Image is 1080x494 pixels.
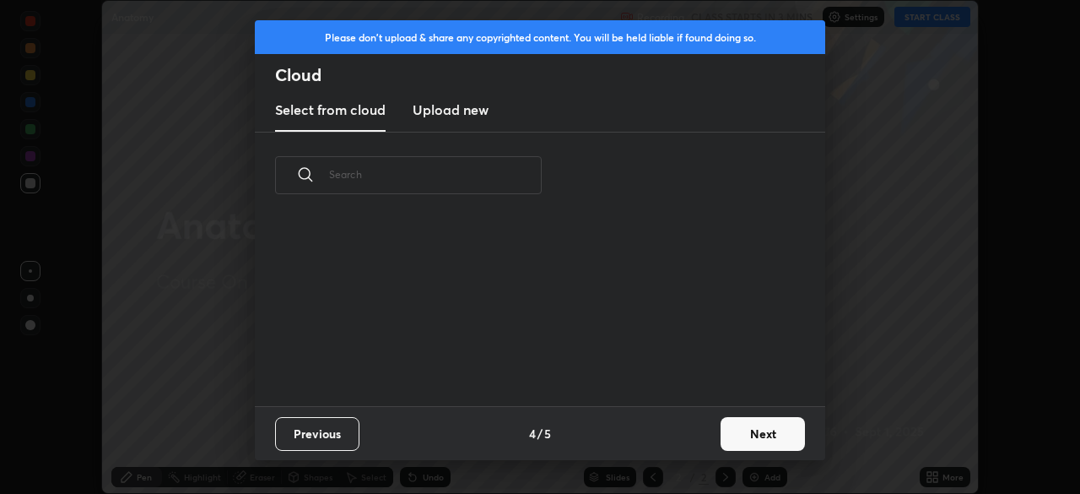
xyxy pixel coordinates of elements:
input: Search [329,138,542,210]
h4: / [537,425,543,442]
button: Next [721,417,805,451]
h4: 4 [529,425,536,442]
button: Previous [275,417,359,451]
h2: Cloud [275,64,825,86]
h3: Select from cloud [275,100,386,120]
h4: 5 [544,425,551,442]
div: Please don't upload & share any copyrighted content. You will be held liable if found doing so. [255,20,825,54]
h3: Upload new [413,100,489,120]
